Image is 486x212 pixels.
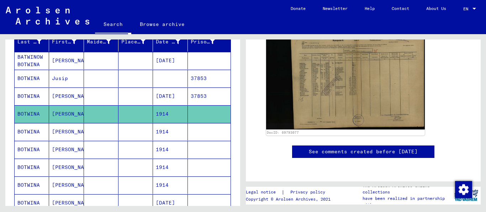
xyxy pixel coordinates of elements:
[49,88,84,105] mat-cell: [PERSON_NAME]
[49,176,84,194] mat-cell: [PERSON_NAME]
[188,70,231,87] mat-cell: 37853
[15,141,49,158] mat-cell: BOTWINA
[153,52,187,69] mat-cell: [DATE]
[52,38,76,46] div: First Name
[87,36,120,47] div: Maiden Name
[246,189,281,196] a: Legal notice
[309,148,418,155] a: See comments created before [DATE]
[121,36,154,47] div: Place of Birth
[121,38,146,46] div: Place of Birth
[266,33,425,129] img: 001.jpg
[15,176,49,194] mat-cell: BOTWINA
[246,189,334,196] div: |
[118,32,153,52] mat-header-cell: Place of Birth
[363,182,451,195] p: The Arolsen Archives online collections
[153,88,187,105] mat-cell: [DATE]
[463,6,471,11] span: EN
[17,36,51,47] div: Last Name
[188,88,231,105] mat-cell: 37853
[246,196,334,202] p: Copyright © Arolsen Archives, 2021
[15,32,49,52] mat-header-cell: Last Name
[49,194,84,212] mat-cell: [PERSON_NAME]
[95,16,131,34] a: Search
[153,194,187,212] mat-cell: [DATE]
[188,32,231,52] mat-header-cell: Prisoner #
[49,123,84,141] mat-cell: [PERSON_NAME]
[49,141,84,158] mat-cell: [PERSON_NAME]
[17,38,42,46] div: Last Name
[84,32,118,52] mat-header-cell: Maiden Name
[6,7,89,25] img: Arolsen_neg.svg
[267,131,299,134] a: DocID: 69793077
[15,123,49,141] mat-cell: BOTWINA
[453,186,480,204] img: yv_logo.png
[15,88,49,105] mat-cell: BOTWINA
[15,105,49,123] mat-cell: BOTWINA
[15,52,49,69] mat-cell: BATWINOW BOTWINA
[49,52,84,69] mat-cell: [PERSON_NAME]
[153,32,187,52] mat-header-cell: Date of Birth
[285,189,334,196] a: Privacy policy
[49,70,84,87] mat-cell: Jusip
[156,36,189,47] div: Date of Birth
[49,32,84,52] mat-header-cell: First Name
[455,181,472,198] img: Change consent
[15,70,49,87] mat-cell: BOTWINA
[87,38,111,46] div: Maiden Name
[153,123,187,141] mat-cell: 1914
[153,105,187,123] mat-cell: 1914
[156,38,180,46] div: Date of Birth
[153,159,187,176] mat-cell: 1914
[49,105,84,123] mat-cell: [PERSON_NAME]
[153,141,187,158] mat-cell: 1914
[15,159,49,176] mat-cell: BOTWINA
[49,159,84,176] mat-cell: [PERSON_NAME]
[52,36,85,47] div: First Name
[131,16,193,33] a: Browse archive
[363,195,451,208] p: have been realized in partnership with
[153,176,187,194] mat-cell: 1914
[15,194,49,212] mat-cell: BOTWINA
[191,36,224,47] div: Prisoner #
[191,38,215,46] div: Prisoner #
